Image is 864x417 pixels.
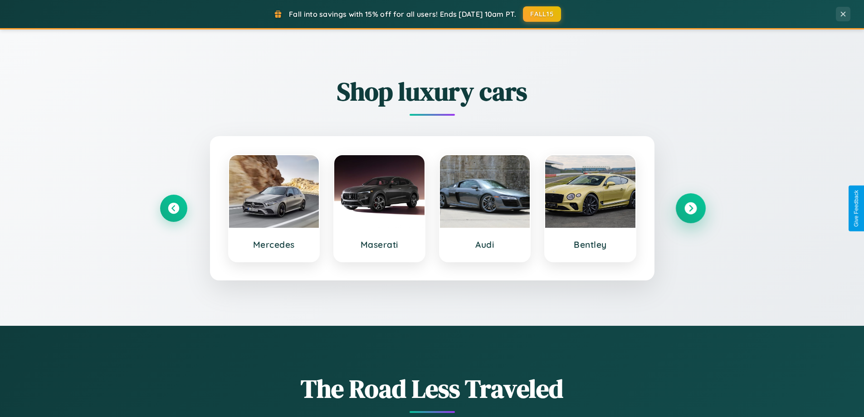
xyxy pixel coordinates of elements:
[289,10,516,19] span: Fall into savings with 15% off for all users! Ends [DATE] 10am PT.
[449,239,521,250] h3: Audi
[343,239,415,250] h3: Maserati
[523,6,561,22] button: FALL15
[160,74,704,109] h2: Shop luxury cars
[554,239,626,250] h3: Bentley
[853,190,859,227] div: Give Feedback
[160,371,704,406] h1: The Road Less Traveled
[238,239,310,250] h3: Mercedes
